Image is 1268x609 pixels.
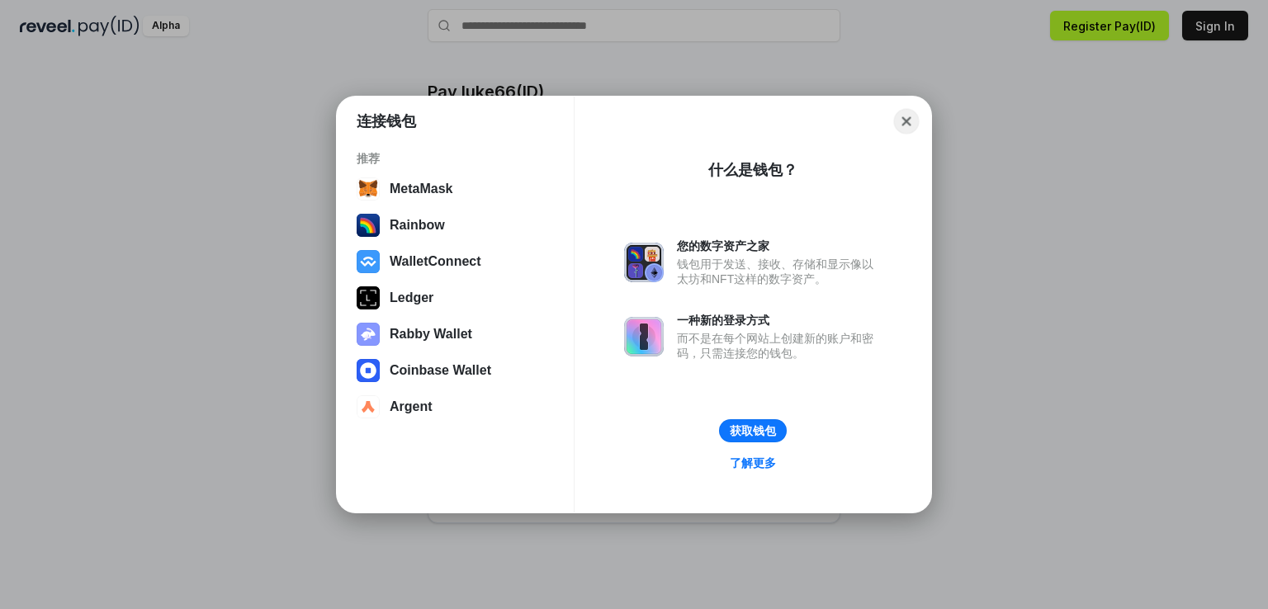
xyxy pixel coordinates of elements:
[708,160,797,180] div: 什么是钱包？
[624,243,664,282] img: svg+xml,%3Csvg%20xmlns%3D%22http%3A%2F%2Fwww.w3.org%2F2000%2Fsvg%22%20fill%3D%22none%22%20viewBox...
[357,214,380,237] img: svg+xml,%3Csvg%20width%3D%22120%22%20height%3D%22120%22%20viewBox%3D%220%200%20120%20120%22%20fil...
[390,399,433,414] div: Argent
[894,109,920,135] button: Close
[719,419,787,442] button: 获取钱包
[730,423,776,438] div: 获取钱包
[357,395,380,418] img: svg+xml,%3Csvg%20width%3D%2228%22%20height%3D%2228%22%20viewBox%3D%220%200%2028%2028%22%20fill%3D...
[357,286,380,309] img: svg+xml,%3Csvg%20xmlns%3D%22http%3A%2F%2Fwww.w3.org%2F2000%2Fsvg%22%20width%3D%2228%22%20height%3...
[390,363,491,378] div: Coinbase Wallet
[352,281,559,314] button: Ledger
[720,452,786,474] a: 了解更多
[357,151,554,166] div: 推荐
[357,250,380,273] img: svg+xml,%3Csvg%20width%3D%2228%22%20height%3D%2228%22%20viewBox%3D%220%200%2028%2028%22%20fill%3D...
[390,290,433,305] div: Ledger
[357,111,416,131] h1: 连接钱包
[357,359,380,382] img: svg+xml,%3Csvg%20width%3D%2228%22%20height%3D%2228%22%20viewBox%3D%220%200%2028%2028%22%20fill%3D...
[352,245,559,278] button: WalletConnect
[677,313,882,328] div: 一种新的登录方式
[352,354,559,387] button: Coinbase Wallet
[677,331,882,361] div: 而不是在每个网站上创建新的账户和密码，只需连接您的钱包。
[357,177,380,201] img: svg+xml,%3Csvg%20width%3D%2228%22%20height%3D%2228%22%20viewBox%3D%220%200%2028%2028%22%20fill%3D...
[677,238,882,253] div: 您的数字资产之家
[730,456,776,470] div: 了解更多
[352,209,559,242] button: Rainbow
[624,317,664,356] img: svg+xml,%3Csvg%20xmlns%3D%22http%3A%2F%2Fwww.w3.org%2F2000%2Fsvg%22%20fill%3D%22none%22%20viewBox...
[352,172,559,205] button: MetaMask
[352,390,559,423] button: Argent
[390,218,445,233] div: Rainbow
[357,323,380,346] img: svg+xml,%3Csvg%20xmlns%3D%22http%3A%2F%2Fwww.w3.org%2F2000%2Fsvg%22%20fill%3D%22none%22%20viewBox...
[352,318,559,351] button: Rabby Wallet
[390,254,481,269] div: WalletConnect
[390,327,472,342] div: Rabby Wallet
[677,257,882,286] div: 钱包用于发送、接收、存储和显示像以太坊和NFT这样的数字资产。
[390,182,452,196] div: MetaMask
